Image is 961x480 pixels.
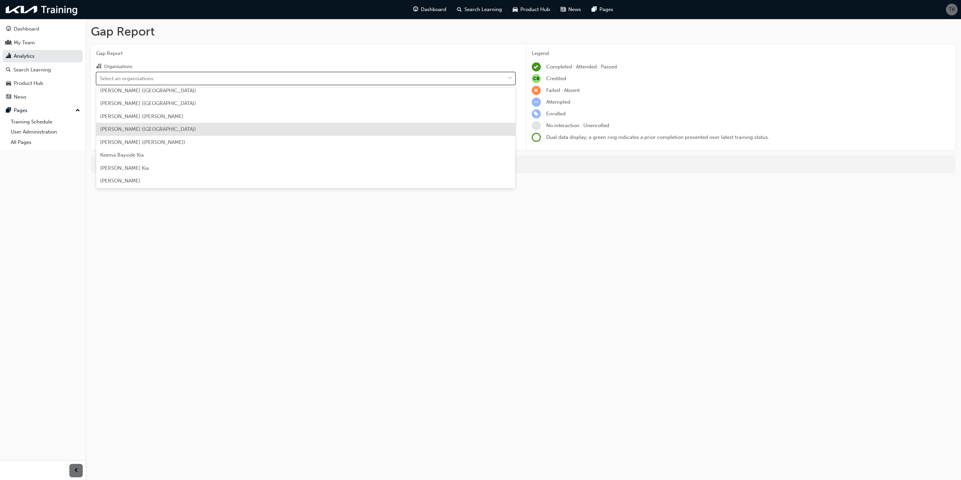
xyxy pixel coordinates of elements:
a: News [3,91,83,103]
span: [PERSON_NAME] ([GEOGRAPHIC_DATA]) [100,88,196,94]
div: For more in-depth analysis and data download, go to [96,160,951,168]
img: kia-training [3,3,80,16]
span: No interaction · Unenrolled [546,122,609,128]
span: Failed · Absent [546,87,580,93]
span: [PERSON_NAME] Kia [100,165,149,171]
span: learningRecordVerb_ENROLL-icon [532,109,541,118]
span: Credited [546,75,566,82]
span: car-icon [513,5,518,14]
div: My Team [14,39,35,47]
span: [PERSON_NAME] ([GEOGRAPHIC_DATA]) [100,100,196,106]
span: [PERSON_NAME] ([PERSON_NAME]) [100,139,185,145]
span: [PERSON_NAME] ([GEOGRAPHIC_DATA]) [100,126,196,132]
a: Analytics [3,50,83,62]
a: guage-iconDashboard [408,3,452,16]
span: Pages [599,6,613,13]
span: [PERSON_NAME] [100,178,140,184]
div: Search Learning [13,66,51,74]
span: Search Learning [464,6,502,13]
span: Keema Bayside Kia [100,152,144,158]
div: Organisations [104,63,132,70]
a: search-iconSearch Learning [452,3,507,16]
button: Pages [3,104,83,117]
span: Product Hub [520,6,550,13]
span: Attempted [546,99,570,105]
span: learningRecordVerb_FAIL-icon [532,86,541,95]
span: null-icon [532,74,541,83]
a: User Administration [8,127,83,137]
a: car-iconProduct Hub [507,3,555,16]
span: Enrolled [546,111,566,117]
div: Legend [532,50,951,57]
span: [PERSON_NAME] ([PERSON_NAME] [100,113,184,119]
span: learningRecordVerb_COMPLETE-icon [532,62,541,71]
a: Training Schedule [8,117,83,127]
span: Dashboard [421,6,446,13]
div: News [14,93,26,101]
span: search-icon [6,67,11,73]
span: car-icon [6,81,11,87]
div: Select an organisations [100,74,153,82]
a: My Team [3,37,83,49]
h1: Gap Report [91,24,956,39]
span: Completed · Attended · Passed [546,64,617,70]
span: Gap Report [96,50,515,57]
div: Pages [14,107,27,114]
span: learningRecordVerb_ATTEMPT-icon [532,98,541,107]
button: TK [946,4,958,15]
span: prev-icon [74,467,79,475]
button: DashboardMy TeamAnalyticsSearch LearningProduct HubNews [3,21,83,104]
span: up-icon [75,106,80,115]
div: Product Hub [14,79,43,87]
span: down-icon [508,74,512,83]
a: All Pages [8,137,83,148]
span: pages-icon [592,5,597,14]
span: learningRecordVerb_NONE-icon [532,121,541,130]
span: people-icon [6,40,11,46]
div: Dashboard [14,25,39,33]
span: guage-icon [413,5,418,14]
span: news-icon [561,5,566,14]
span: search-icon [457,5,462,14]
a: Product Hub [3,77,83,90]
a: Search Learning [3,64,83,76]
span: news-icon [6,94,11,100]
span: pages-icon [6,108,11,114]
a: news-iconNews [555,3,586,16]
a: Dashboard [3,23,83,35]
span: TK [949,6,955,13]
span: guage-icon [6,26,11,32]
span: Dual data display; a green ring indicates a prior completion presented over latest training status. [546,134,769,140]
a: pages-iconPages [586,3,619,16]
span: chart-icon [6,53,11,59]
span: organisation-icon [96,64,101,70]
span: News [568,6,581,13]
